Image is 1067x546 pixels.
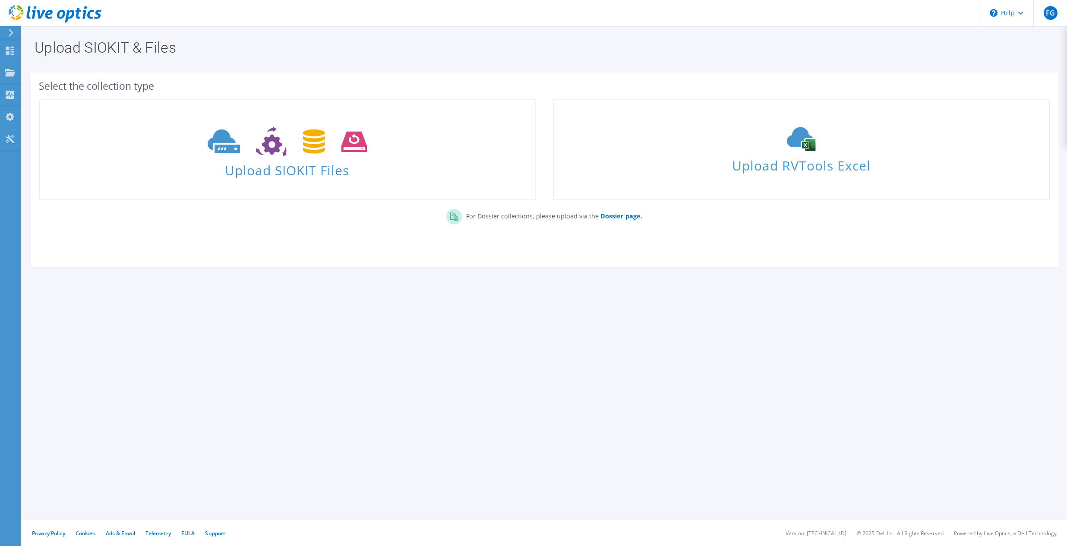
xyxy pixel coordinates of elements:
[76,530,95,537] a: Cookies
[554,154,1049,173] span: Upload RVTools Excel
[145,530,171,537] a: Telemetry
[106,530,135,537] a: Ads & Email
[462,209,642,221] p: For Dossier collections, please upload via the
[1044,6,1058,20] span: FG
[990,9,998,17] svg: \n
[32,530,65,537] a: Privacy Policy
[786,530,846,537] li: Version: [TECHNICAL_ID]
[40,158,535,177] span: Upload SIOKIT Files
[599,212,642,220] a: Dossier page.
[35,40,1050,55] h1: Upload SIOKIT & Files
[553,99,1050,200] a: Upload RVTools Excel
[857,530,944,537] li: © 2025 Dell Inc. All Rights Reserved
[39,81,1050,91] div: Select the collection type
[954,530,1057,537] li: Powered by Live Optics, a Dell Technology
[600,212,642,220] b: Dossier page.
[181,530,195,537] a: EULA
[39,99,536,200] a: Upload SIOKIT Files
[205,530,225,537] a: Support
